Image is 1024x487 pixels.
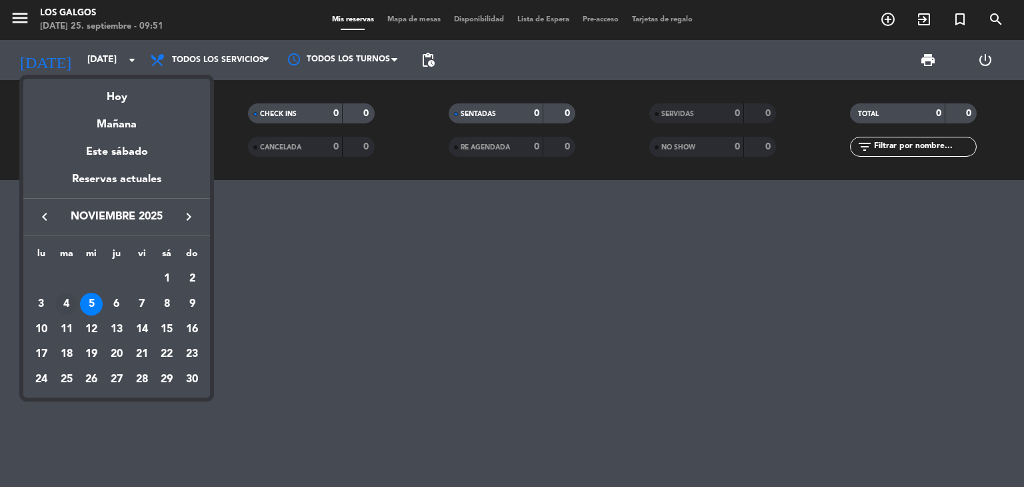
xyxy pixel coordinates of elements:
[104,317,129,342] td: 13 de noviembre de 2025
[104,292,129,317] td: 6 de noviembre de 2025
[155,342,180,367] td: 22 de noviembre de 2025
[37,209,53,225] i: keyboard_arrow_left
[155,268,178,290] div: 1
[54,367,79,392] td: 25 de noviembre de 2025
[57,208,177,225] span: noviembre 2025
[131,318,153,341] div: 14
[105,368,128,391] div: 27
[55,293,78,316] div: 4
[104,367,129,392] td: 27 de noviembre de 2025
[80,293,103,316] div: 5
[155,368,178,391] div: 29
[129,246,155,267] th: viernes
[131,368,153,391] div: 28
[54,317,79,342] td: 11 de noviembre de 2025
[23,106,210,133] div: Mañana
[80,343,103,366] div: 19
[33,208,57,225] button: keyboard_arrow_left
[155,246,180,267] th: sábado
[23,79,210,106] div: Hoy
[79,246,104,267] th: miércoles
[177,208,201,225] button: keyboard_arrow_right
[155,266,180,292] td: 1 de noviembre de 2025
[104,342,129,367] td: 20 de noviembre de 2025
[155,292,180,317] td: 8 de noviembre de 2025
[181,268,203,290] div: 2
[155,318,178,341] div: 15
[104,246,129,267] th: jueves
[54,246,79,267] th: martes
[30,318,53,341] div: 10
[79,342,104,367] td: 19 de noviembre de 2025
[181,368,203,391] div: 30
[29,266,155,292] td: NOV.
[79,367,104,392] td: 26 de noviembre de 2025
[79,292,104,317] td: 5 de noviembre de 2025
[30,368,53,391] div: 24
[29,246,54,267] th: lunes
[80,368,103,391] div: 26
[55,343,78,366] div: 18
[55,318,78,341] div: 11
[131,293,153,316] div: 7
[105,343,128,366] div: 20
[129,367,155,392] td: 28 de noviembre de 2025
[129,292,155,317] td: 7 de noviembre de 2025
[179,292,205,317] td: 9 de noviembre de 2025
[29,367,54,392] td: 24 de noviembre de 2025
[30,293,53,316] div: 3
[105,318,128,341] div: 13
[23,133,210,171] div: Este sábado
[131,343,153,366] div: 21
[179,367,205,392] td: 30 de noviembre de 2025
[179,317,205,342] td: 16 de noviembre de 2025
[29,342,54,367] td: 17 de noviembre de 2025
[155,317,180,342] td: 15 de noviembre de 2025
[179,266,205,292] td: 2 de noviembre de 2025
[181,209,197,225] i: keyboard_arrow_right
[29,292,54,317] td: 3 de noviembre de 2025
[181,293,203,316] div: 9
[54,342,79,367] td: 18 de noviembre de 2025
[129,342,155,367] td: 21 de noviembre de 2025
[23,171,210,198] div: Reservas actuales
[181,343,203,366] div: 23
[105,293,128,316] div: 6
[30,343,53,366] div: 17
[80,318,103,341] div: 12
[155,343,178,366] div: 22
[179,342,205,367] td: 23 de noviembre de 2025
[181,318,203,341] div: 16
[155,367,180,392] td: 29 de noviembre de 2025
[79,317,104,342] td: 12 de noviembre de 2025
[155,293,178,316] div: 8
[55,368,78,391] div: 25
[54,292,79,317] td: 4 de noviembre de 2025
[129,317,155,342] td: 14 de noviembre de 2025
[29,317,54,342] td: 10 de noviembre de 2025
[179,246,205,267] th: domingo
